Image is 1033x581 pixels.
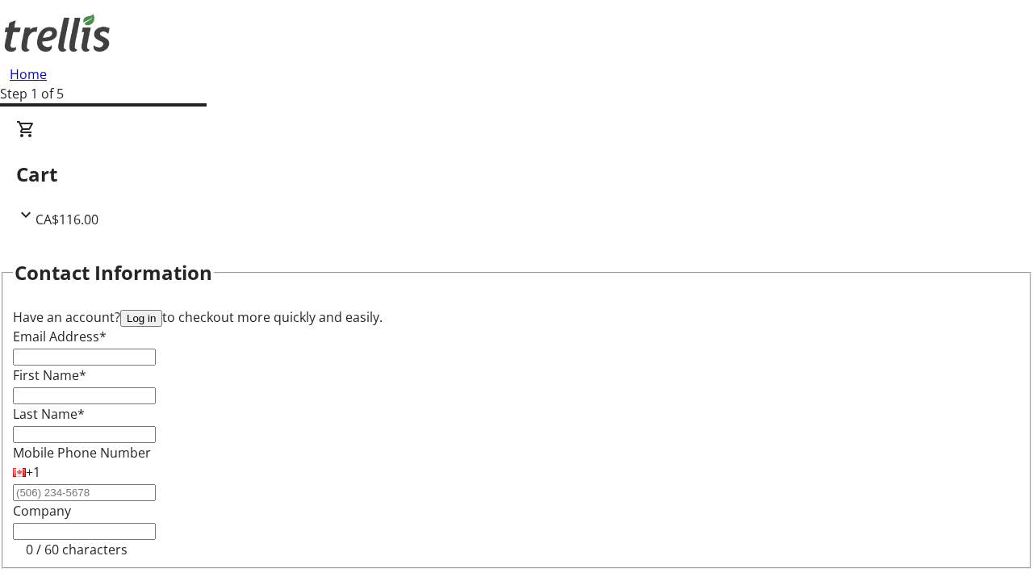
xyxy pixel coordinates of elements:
label: Email Address* [13,328,107,345]
label: Company [13,502,71,520]
h2: Cart [16,160,1017,189]
button: Log in [120,310,162,327]
label: Last Name* [13,405,85,423]
input: (506) 234-5678 [13,484,156,501]
div: CartCA$116.00 [16,119,1017,229]
label: Mobile Phone Number [13,444,151,462]
div: Have an account? to checkout more quickly and easily. [13,307,1020,327]
tr-character-limit: 0 / 60 characters [26,541,128,558]
span: CA$116.00 [36,211,98,228]
h2: Contact Information [15,258,212,287]
label: First Name* [13,366,86,384]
